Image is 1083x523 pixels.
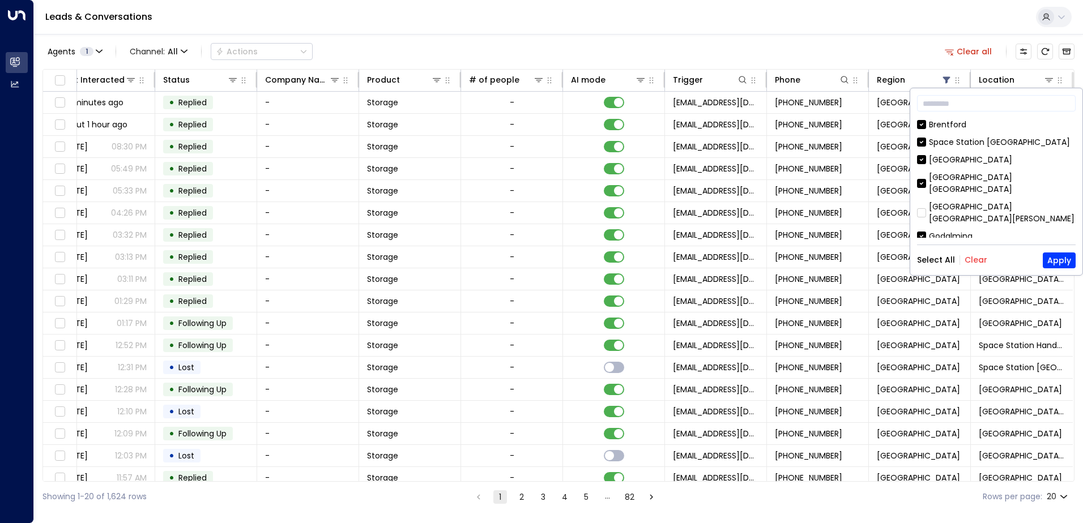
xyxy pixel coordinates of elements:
button: Customize [1016,44,1031,59]
div: Phone [775,73,850,87]
div: Region [877,73,905,87]
td: - [257,202,359,224]
span: Storage [367,251,398,263]
span: Space Station Castle Bromwich [979,406,1065,417]
p: 12:09 PM [114,428,147,439]
div: • [169,402,174,421]
span: Toggle select row [53,338,67,353]
td: - [257,114,359,135]
div: - [510,295,514,307]
span: +447538579665 [775,273,842,285]
div: Region [877,73,952,87]
span: Toggle select row [53,96,67,110]
p: 12:03 PM [115,450,147,461]
div: Status [163,73,238,87]
td: - [257,423,359,444]
p: 12:10 PM [117,406,147,417]
div: Space Station [GEOGRAPHIC_DATA] [929,136,1070,148]
span: leads@space-station.co.uk [673,273,758,285]
span: Following Up [178,340,227,351]
span: +447576999315 [775,163,842,174]
p: 04:26 PM [111,207,147,218]
button: page 1 [493,490,507,504]
span: Replied [178,295,207,307]
div: [GEOGRAPHIC_DATA] [GEOGRAPHIC_DATA] [929,172,1076,195]
button: Apply [1043,252,1076,268]
td: - [257,268,359,290]
td: - [257,357,359,378]
div: # of people [469,73,544,87]
span: Toggle select row [53,206,67,220]
div: • [169,159,174,178]
span: Lost [178,450,194,461]
span: Lost [178,406,194,417]
div: Last Interacted [61,73,137,87]
div: Product [367,73,400,87]
div: - [510,318,514,329]
div: Company Name [265,73,329,87]
span: Birmingham [877,450,960,461]
button: Actions [211,43,313,60]
span: Replied [178,141,207,152]
div: • [169,93,174,112]
span: Storage [367,384,398,395]
div: - [510,119,514,130]
span: Toggle select row [53,162,67,176]
span: Storage [367,163,398,174]
span: +447566815353 [775,340,842,351]
nav: pagination navigation [471,490,659,504]
div: Showing 1-20 of 1,624 rows [42,491,147,503]
p: 03:11 PM [117,273,147,285]
div: [GEOGRAPHIC_DATA] [GEOGRAPHIC_DATA][PERSON_NAME] [929,201,1076,225]
td: - [257,158,359,179]
span: Birmingham [877,295,960,307]
div: - [510,384,514,395]
button: Go to page 5 [579,490,593,504]
span: Replied [178,273,207,285]
span: Storage [367,472,398,483]
div: • [169,115,174,134]
span: Storage [367,273,398,285]
span: Space Station Kings Heath [979,450,1065,461]
span: Space Station Garretts Green [979,362,1065,373]
div: • [169,203,174,222]
div: - [510,251,514,263]
div: Brentford [929,119,966,131]
span: Storage [367,406,398,417]
div: - [510,163,514,174]
div: • [169,137,174,156]
div: • [169,380,174,399]
span: leads@space-station.co.uk [673,207,758,218]
div: Last Interacted [61,73,125,87]
span: leads@space-station.co.uk [673,384,758,395]
span: Toggle select row [53,361,67,375]
span: Storage [367,318,398,329]
span: 37 minutes ago [61,97,123,108]
span: Toggle select row [53,184,67,198]
span: +447539145411 [775,251,842,263]
div: # of people [469,73,519,87]
button: Go to page 82 [622,490,637,504]
span: +447724020005 [775,428,842,439]
button: Channel:All [125,44,192,59]
span: Storage [367,450,398,461]
span: Space Station Stirchley [979,318,1062,329]
span: Replied [178,163,207,174]
span: Storage [367,229,398,241]
div: • [169,269,174,289]
div: 20 [1047,488,1070,505]
span: +447586664373 [775,185,842,196]
span: Birmingham [877,472,960,483]
div: • [169,446,174,465]
button: Go to page 2 [515,490,528,504]
span: leads@space-station.co.uk [673,185,758,196]
div: Status [163,73,190,87]
span: leads@space-station.co.uk [673,318,758,329]
span: +447425252158 [775,362,842,373]
span: Following Up [178,384,227,395]
div: Location [979,73,1055,87]
button: Clear [965,255,987,264]
span: Toggle select all [53,74,67,88]
span: Toggle select row [53,294,67,308]
span: leads@space-station.co.uk [673,229,758,241]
